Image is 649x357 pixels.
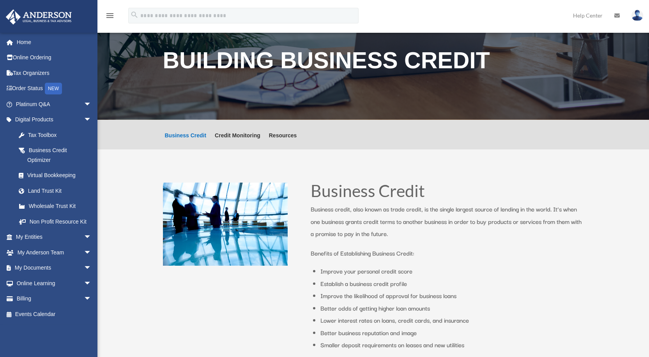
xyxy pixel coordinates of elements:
i: search [130,11,139,19]
li: Improve the likelihood of approval for business loans [320,290,584,302]
li: Better business reputation and image [320,327,584,339]
span: arrow_drop_down [84,291,99,307]
a: Online Learningarrow_drop_down [5,275,103,291]
div: Wholesale Trust Kit [27,201,94,211]
a: Business Credit Optimizer [11,143,99,168]
p: Business credit, also known as trade credit, is the single largest source of lending in the world... [311,203,584,247]
a: Digital Productsarrow_drop_down [5,112,103,128]
a: Tax Organizers [5,65,103,81]
div: Tax Toolbox [27,130,94,140]
img: business people talking in office [163,183,288,266]
span: arrow_drop_down [84,112,99,128]
div: Business Credit Optimizer [27,146,90,165]
div: Land Trust Kit [27,186,94,196]
span: arrow_drop_down [84,229,99,245]
span: arrow_drop_down [84,245,99,261]
a: Non Profit Resource Kit [11,214,103,229]
img: Anderson Advisors Platinum Portal [4,9,74,25]
a: Business Credit [165,133,207,149]
h1: Business Credit [311,183,584,203]
a: My Anderson Teamarrow_drop_down [5,245,103,260]
li: Improve your personal credit score [320,265,584,277]
a: Order StatusNEW [5,81,103,97]
div: Non Profit Resource Kit [27,217,94,227]
i: menu [105,11,115,20]
a: Land Trust Kit [11,183,103,199]
li: Smaller deposit requirements on leases and new utilities [320,339,584,351]
li: Better odds of getting higher loan amounts [320,302,584,314]
img: User Pic [631,10,643,21]
div: Virtual Bookkeeping [27,171,94,180]
a: Platinum Q&Aarrow_drop_down [5,96,103,112]
h1: Building Business Credit [163,49,584,76]
a: Billingarrow_drop_down [5,291,103,307]
a: Resources [269,133,297,149]
a: menu [105,14,115,20]
li: Establish a business credit profile [320,277,584,290]
a: Tax Toolbox [11,127,103,143]
li: Lower interest rates on loans, credit cards, and insurance [320,314,584,327]
span: arrow_drop_down [84,275,99,291]
a: Online Ordering [5,50,103,66]
span: arrow_drop_down [84,96,99,112]
a: Home [5,34,103,50]
a: Credit Monitoring [215,133,260,149]
a: Virtual Bookkeeping [11,168,103,183]
a: Wholesale Trust Kit [11,199,103,214]
a: My Documentsarrow_drop_down [5,260,103,276]
p: Benefits of Establishing Business Credit: [311,247,584,259]
span: arrow_drop_down [84,260,99,276]
div: NEW [45,83,62,94]
a: Events Calendar [5,306,103,322]
a: My Entitiesarrow_drop_down [5,229,103,245]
